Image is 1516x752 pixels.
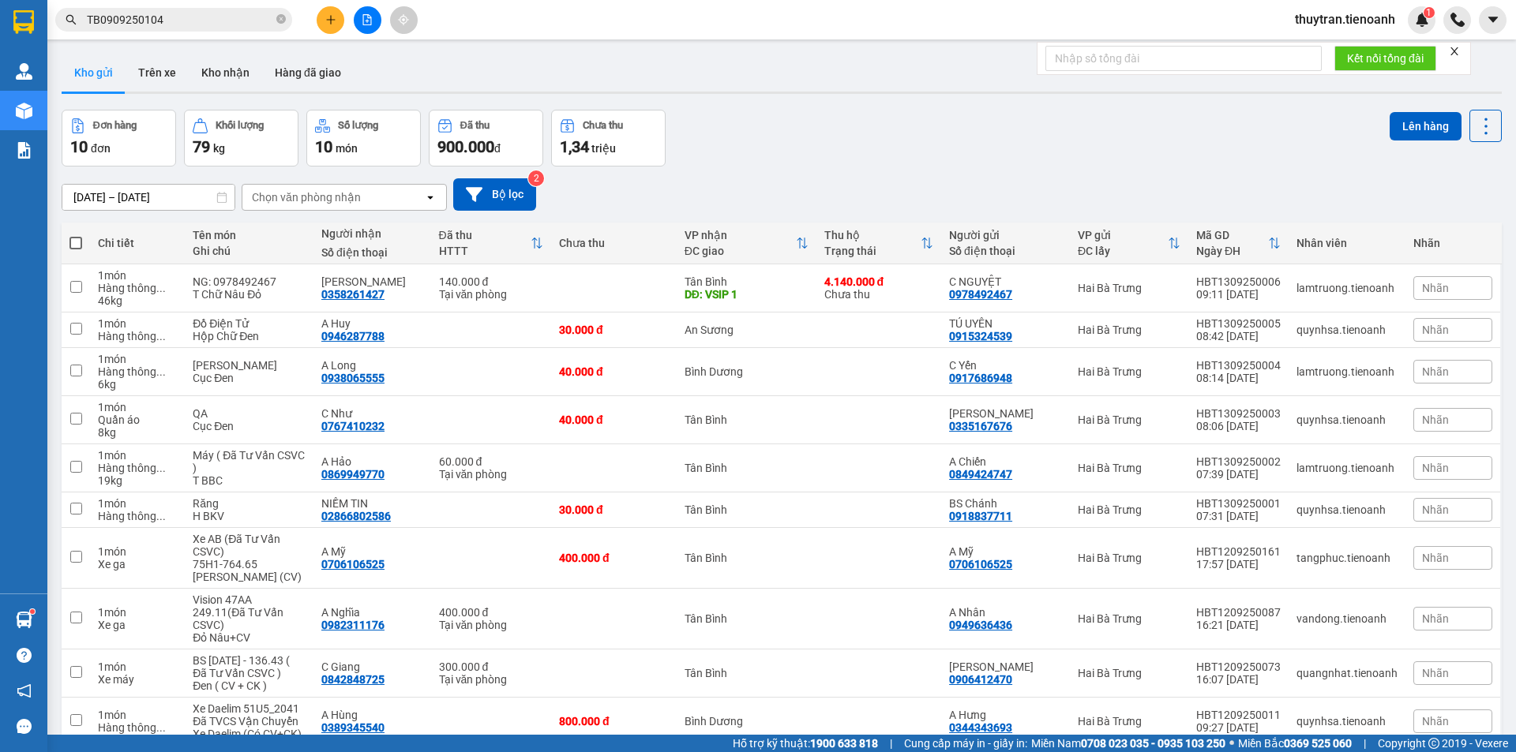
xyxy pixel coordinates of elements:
[321,721,385,734] div: 0389345540
[439,660,543,673] div: 300.000 đ
[559,552,669,564] div: 400.000 đ
[1334,46,1436,71] button: Kết nối tổng đài
[321,372,385,384] div: 0938065555
[1078,229,1168,241] div: VP gửi
[1078,413,1180,426] div: Hai Bà Trưng
[685,413,809,426] div: Tân Bình
[98,545,177,558] div: 1 món
[126,54,189,92] button: Trên xe
[1426,7,1432,18] span: 1
[1450,13,1465,27] img: phone-icon
[439,673,543,686] div: Tại văn phòng
[276,14,286,24] span: close-circle
[1196,619,1281,631] div: 16:21 [DATE]
[276,13,286,28] span: close-circle
[193,654,306,679] div: BS 47AD - 136.43 ( Đã Tư Vấn CSVC )
[193,728,306,740] div: Xe Daelim (Có CV+CK)
[156,462,166,474] span: ...
[193,420,306,432] div: Cục Đen
[949,288,1012,301] div: 0978492467
[193,702,306,728] div: Xe Daelim 51U5_2041 Đã TVCS Vận Chuyển
[17,648,32,663] span: question-circle
[321,606,423,619] div: A Nghĩa
[338,120,378,131] div: Số lượng
[98,619,177,631] div: Xe ga
[321,468,385,481] div: 0869949770
[315,137,332,156] span: 10
[1422,282,1449,294] span: Nhãn
[1031,735,1225,752] span: Miền Nam
[321,359,423,372] div: A Long
[98,353,177,365] div: 1 món
[1296,462,1398,474] div: lamtruong.tienoanh
[431,223,551,264] th: Toggle SortBy
[949,709,1062,721] div: A Hưng
[453,178,536,211] button: Bộ lọc
[685,275,809,288] div: Tân Bình
[317,6,344,34] button: plus
[1284,737,1352,750] strong: 0369 525 060
[685,612,809,625] div: Tân Bình
[98,294,177,307] div: 46 kg
[685,552,809,564] div: Tân Bình
[439,455,543,468] div: 60.000 đ
[1196,420,1281,432] div: 08:06 [DATE]
[1078,667,1180,679] div: Hai Bà Trưng
[98,237,177,249] div: Chi tiết
[321,510,391,522] div: 02866802586
[559,413,669,426] div: 40.000 đ
[1296,715,1398,728] div: quynhsa.tienoanh
[1078,245,1168,257] div: ĐC lấy
[824,245,921,257] div: Trạng thái
[1296,503,1398,516] div: quynhsa.tienoanh
[362,14,373,25] span: file-add
[16,63,32,80] img: warehouse-icon
[1196,455,1281,468] div: HBT1309250002
[16,103,32,119] img: warehouse-icon
[193,593,306,631] div: Vision 47AA 249.11(Đã Tư Vấn CSVC)
[1422,552,1449,564] span: Nhãn
[1078,365,1180,378] div: Hai Bà Trưng
[1196,545,1281,558] div: HBT1209250161
[949,510,1012,522] div: 0918837711
[16,612,32,628] img: warehouse-icon
[98,365,177,378] div: Hàng thông thường
[685,667,809,679] div: Tân Bình
[439,619,543,631] div: Tại văn phòng
[98,709,177,721] div: 1 món
[321,709,423,721] div: A Hùng
[62,185,235,210] input: Select a date range.
[460,120,490,131] div: Đã thu
[949,673,1012,686] div: 0906412470
[306,110,421,166] button: Số lượng10món
[824,275,934,288] div: 4.140.000 đ
[437,137,494,156] span: 900.000
[156,510,166,522] span: ...
[1196,606,1281,619] div: HBT1209250087
[1282,9,1408,29] span: thuytran.tienoanh
[949,330,1012,342] div: 0915324539
[193,474,306,487] div: T BBC
[1428,738,1439,749] span: copyright
[98,426,177,439] div: 8 kg
[1196,721,1281,734] div: 09:27 [DATE]
[98,558,177,571] div: Xe ga
[1296,612,1398,625] div: vandong.tienoanh
[193,330,306,342] div: Hộp Chữ Đen
[1196,558,1281,571] div: 17:57 [DATE]
[1296,237,1398,249] div: Nhân viên
[252,189,361,205] div: Chọn văn phòng nhận
[824,229,921,241] div: Thu hộ
[1238,735,1352,752] span: Miền Bắc
[91,142,111,155] span: đơn
[321,619,385,631] div: 0982311176
[184,110,298,166] button: Khối lượng79kg
[193,449,306,474] div: Máy ( Đã Tư Vấn CSVC )
[213,142,225,155] span: kg
[98,510,177,522] div: Hàng thông thường
[1196,709,1281,721] div: HBT1209250011
[1196,510,1281,522] div: 07:31 [DATE]
[354,6,381,34] button: file-add
[216,120,264,131] div: Khối lượng
[949,245,1062,257] div: Số điện thoại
